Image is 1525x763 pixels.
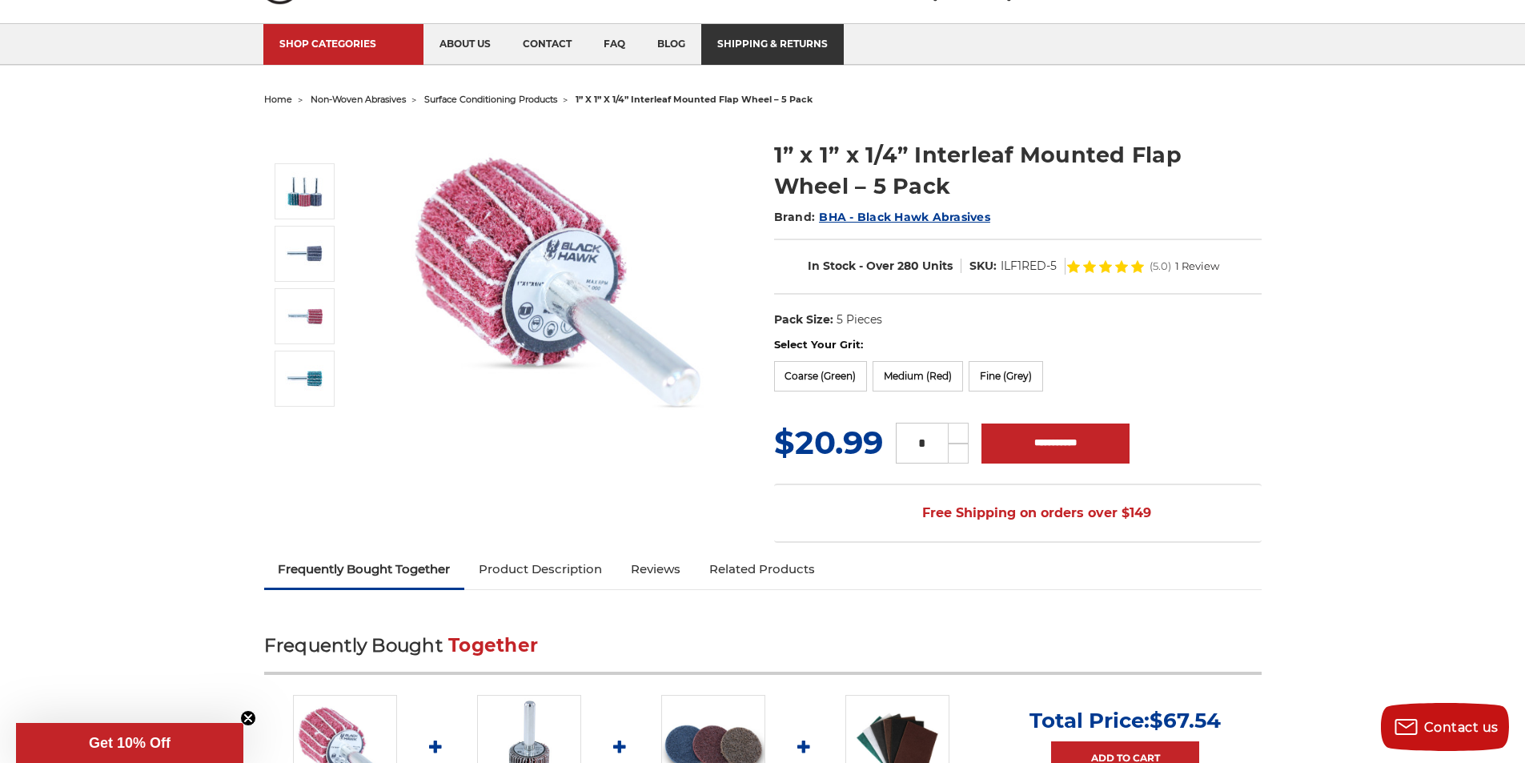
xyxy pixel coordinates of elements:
p: Total Price: [1029,708,1221,733]
dt: SKU: [969,258,997,275]
a: blog [641,24,701,65]
span: $20.99 [774,423,883,462]
img: 1” x 1” x 1/4” Interleaf Mounted Flap Wheel – 5 Pack [285,296,325,336]
img: 1” x 1” x 1/4” Interleaf Mounted Flap Wheel – 5 Pack [285,359,325,399]
a: faq [588,24,641,65]
a: home [264,94,292,105]
dt: Pack Size: [774,311,833,328]
a: shipping & returns [701,24,844,65]
span: Together [448,634,538,657]
div: SHOP CATEGORIES [279,38,407,50]
span: Get 10% Off [89,735,171,751]
span: 1 Review [1175,261,1219,271]
dd: 5 Pieces [837,311,882,328]
img: 1” x 1” x 1/4” Interleaf Mounted Flap Wheel – 5 Pack [401,122,721,443]
div: Get 10% OffClose teaser [16,723,243,763]
span: Frequently Bought [264,634,443,657]
span: Contact us [1424,720,1499,735]
span: Units [922,259,953,273]
span: (5.0) [1150,261,1171,271]
a: BHA - Black Hawk Abrasives [819,210,990,224]
img: 1” x 1” x 1/4” Interleaf Mounted Flap Wheel – 5 Pack [285,234,325,274]
a: Reviews [616,552,695,587]
span: $67.54 [1150,708,1221,733]
dd: ILF1RED-5 [1001,258,1057,275]
img: 1” x 1” x 1/4” Interleaf Mounted Flap Wheel – 5 Pack [285,171,325,211]
a: Related Products [695,552,829,587]
a: Product Description [464,552,616,587]
a: Frequently Bought Together [264,552,465,587]
span: 1” x 1” x 1/4” interleaf mounted flap wheel – 5 pack [576,94,813,105]
a: surface conditioning products [424,94,557,105]
span: Brand: [774,210,816,224]
a: about us [423,24,507,65]
label: Select Your Grit: [774,337,1262,353]
span: - Over [859,259,894,273]
span: 280 [897,259,919,273]
a: non-woven abrasives [311,94,406,105]
h1: 1” x 1” x 1/4” Interleaf Mounted Flap Wheel – 5 Pack [774,139,1262,202]
button: Contact us [1381,703,1509,751]
span: In Stock [808,259,856,273]
button: Close teaser [240,710,256,726]
a: contact [507,24,588,65]
span: Free Shipping on orders over $149 [884,497,1151,529]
